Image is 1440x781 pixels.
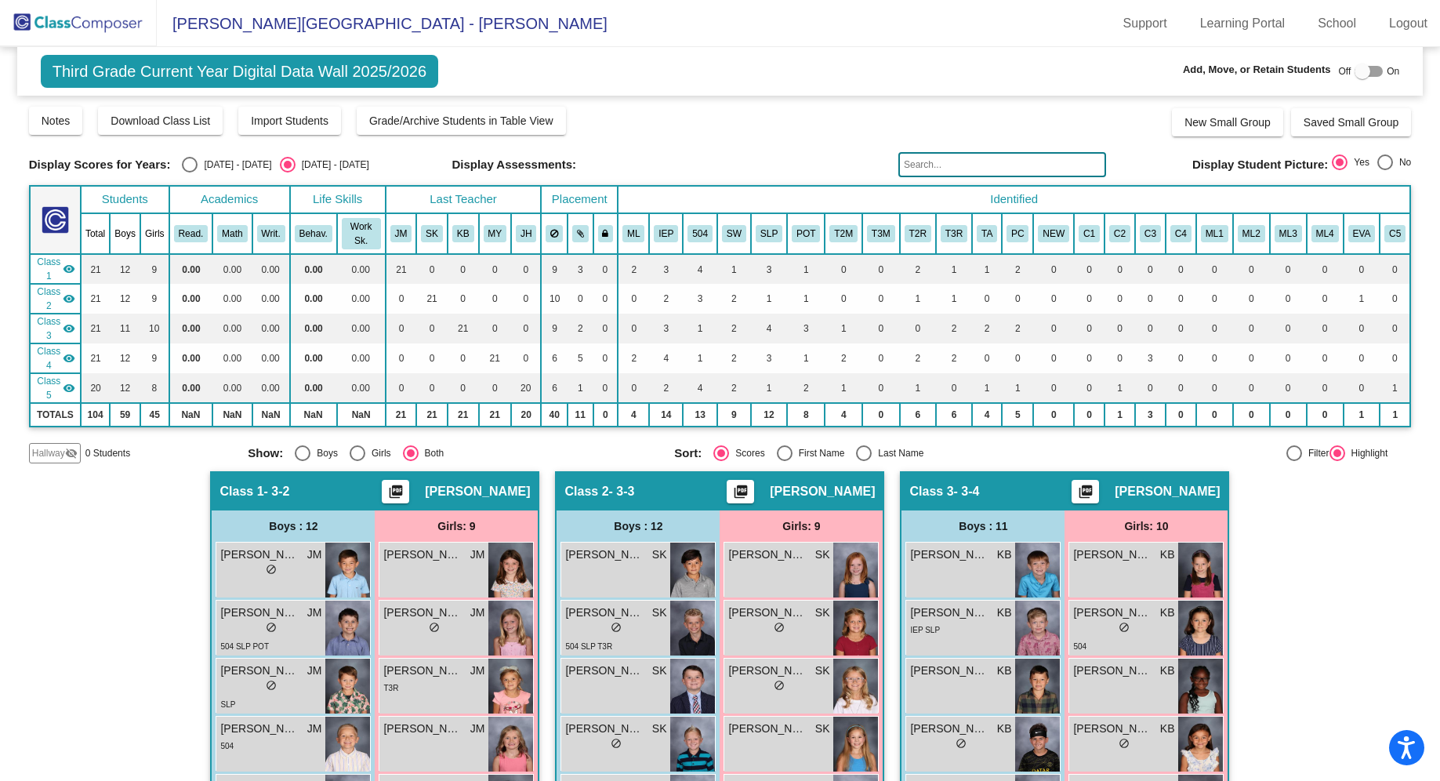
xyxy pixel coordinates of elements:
div: No [1393,155,1411,169]
td: 5 [568,343,593,373]
td: 0.00 [290,343,337,373]
td: 0 [448,343,479,373]
td: 9 [140,254,169,284]
th: Students [81,186,169,213]
td: 21 [416,284,448,314]
th: Cluster 2 [1104,213,1135,254]
td: 0 [479,254,512,284]
td: 0 [1196,314,1233,343]
td: 0 [593,373,618,403]
td: 0 [1135,284,1166,314]
td: 0 [1344,254,1380,284]
button: T3M [867,225,895,242]
th: Academics [169,186,290,213]
td: 0 [972,343,1002,373]
td: 21 [81,254,110,284]
td: 0.00 [169,373,213,403]
td: 1 [936,254,972,284]
td: 1 [751,373,787,403]
button: New Small Group [1172,108,1283,136]
td: 0 [618,314,649,343]
td: 12 [110,284,140,314]
td: 0 [1033,254,1074,284]
td: 0 [1166,314,1196,343]
td: 0 [1104,314,1135,343]
td: 0 [1380,314,1410,343]
td: 0 [479,373,512,403]
td: 0 [1233,343,1270,373]
td: 2 [972,314,1002,343]
td: 0 [1033,284,1074,314]
th: Multi-Lingual [618,213,649,254]
td: 1 [787,343,825,373]
th: Speech [751,213,787,254]
td: 0.00 [169,254,213,284]
td: Jill Helmann - 3-1 [30,373,81,403]
span: Class 1 [35,255,63,283]
td: 0 [1074,254,1104,284]
button: POT [792,225,820,242]
th: Keep with teacher [593,213,618,254]
td: 0 [1233,284,1270,314]
button: Import Students [238,107,341,135]
div: Yes [1348,155,1369,169]
td: 0 [900,314,936,343]
th: 504 Plan [683,213,717,254]
td: 2 [900,254,936,284]
td: 1 [825,314,862,343]
mat-radio-group: Select an option [1332,154,1411,175]
td: 21 [81,284,110,314]
span: Class 4 [35,344,63,372]
td: 0 [618,373,649,403]
td: 4 [683,373,717,403]
span: Notes [42,114,71,127]
td: 0 [416,254,448,284]
button: MY [484,225,507,242]
td: 2 [717,343,751,373]
td: 0 [1104,284,1135,314]
td: 0 [1166,343,1196,373]
span: Display Assessments: [452,158,576,172]
th: Multi-lingual cluster 4 [1307,213,1344,254]
td: 1 [683,343,717,373]
td: 2 [649,373,683,403]
td: 9 [541,254,568,284]
td: 0 [1307,343,1344,373]
div: [DATE] - [DATE] [198,158,271,172]
td: 0 [479,314,512,343]
button: T3R [941,225,967,242]
button: Saved Small Group [1291,108,1411,136]
span: Import Students [251,114,328,127]
th: Cluster 3 [1135,213,1166,254]
td: Katie Bagg - 3-4 [30,314,81,343]
button: JH [516,225,536,242]
td: 0 [1344,314,1380,343]
td: 12 [110,343,140,373]
td: 8 [140,373,169,403]
td: 0 [1196,254,1233,284]
td: 0 [862,314,900,343]
td: 0 [862,343,900,373]
td: 3 [787,314,825,343]
mat-icon: picture_as_pdf [1076,484,1095,506]
span: Off [1338,64,1351,78]
td: 12 [110,254,140,284]
td: 0 [825,284,862,314]
td: 9 [541,314,568,343]
td: 0 [1196,343,1233,373]
th: Multi-Lingual Cluster 1 [1196,213,1233,254]
td: 0 [1233,254,1270,284]
button: TA [977,225,997,242]
span: Class 2 [35,285,63,313]
td: 0 [386,373,417,403]
th: Total [81,213,110,254]
td: 9 [140,343,169,373]
td: 0 [1344,343,1380,373]
th: Girls [140,213,169,254]
td: 2 [1002,314,1033,343]
td: 0 [416,314,448,343]
td: 0 [1270,284,1307,314]
th: Multi-Lingual Cluster 2 [1233,213,1270,254]
mat-icon: visibility [63,352,75,365]
td: 0 [618,284,649,314]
